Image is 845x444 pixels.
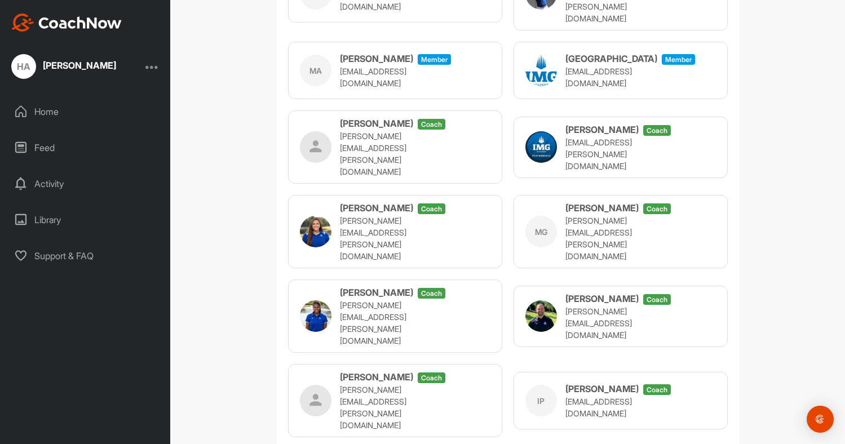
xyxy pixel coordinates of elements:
span: coach [643,125,671,136]
span: coach [418,288,445,299]
div: Library [6,206,165,234]
div: Support & FAQ [6,242,165,270]
div: Home [6,97,165,126]
div: IP [525,385,557,416]
h3: [PERSON_NAME] [565,292,639,305]
span: coach [643,203,671,214]
img: user [525,300,557,332]
span: coach [418,372,445,383]
div: MA [300,55,331,86]
p: [PERSON_NAME][EMAIL_ADDRESS][PERSON_NAME][DOMAIN_NAME] [565,215,678,262]
div: MG [525,216,557,247]
h3: [PERSON_NAME] [340,201,413,215]
h3: [PERSON_NAME] [565,201,639,215]
img: CoachNow [11,14,122,32]
img: user [300,131,331,163]
h3: [GEOGRAPHIC_DATA] [565,52,657,65]
h3: [PERSON_NAME] [340,286,413,299]
p: [PERSON_NAME][EMAIL_ADDRESS][DOMAIN_NAME] [565,305,678,341]
img: user [300,385,331,416]
span: coach [418,203,445,214]
h3: [PERSON_NAME] [565,382,639,396]
img: user [525,55,557,86]
span: coach [418,119,445,130]
span: coach [643,384,671,395]
p: [PERSON_NAME][EMAIL_ADDRESS][PERSON_NAME][DOMAIN_NAME] [340,384,453,431]
p: [PERSON_NAME][EMAIL_ADDRESS][PERSON_NAME][DOMAIN_NAME] [340,130,453,177]
span: Member [418,54,451,65]
h3: [PERSON_NAME] [565,123,639,136]
h3: [PERSON_NAME] [340,52,413,65]
span: coach [643,294,671,305]
p: [EMAIL_ADDRESS][DOMAIN_NAME] [565,65,678,89]
img: user [300,300,331,332]
div: Open Intercom Messenger [807,406,834,433]
p: [EMAIL_ADDRESS][PERSON_NAME][DOMAIN_NAME] [565,136,678,172]
div: Feed [6,134,165,162]
img: user [300,216,331,247]
p: [PERSON_NAME][EMAIL_ADDRESS][PERSON_NAME][DOMAIN_NAME] [340,299,453,347]
p: [EMAIL_ADDRESS][DOMAIN_NAME] [565,396,678,419]
div: [PERSON_NAME] [43,61,116,70]
h3: [PERSON_NAME] [340,370,413,384]
div: Activity [6,170,165,198]
p: [EMAIL_ADDRESS][DOMAIN_NAME] [340,65,453,89]
p: [PERSON_NAME][EMAIL_ADDRESS][PERSON_NAME][DOMAIN_NAME] [340,215,453,262]
span: Member [662,54,695,65]
div: HA [11,54,36,79]
img: user [525,131,557,163]
h3: [PERSON_NAME] [340,117,413,130]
